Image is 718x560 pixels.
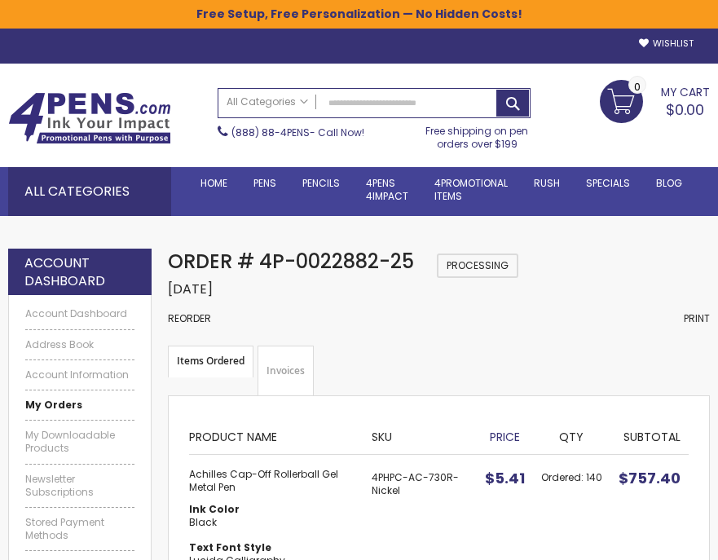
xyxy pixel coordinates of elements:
[25,368,134,381] a: Account Information
[521,167,573,200] a: Rush
[24,254,135,289] strong: Account Dashboard
[187,167,240,200] a: Home
[353,167,421,213] a: 4Pens4impact
[684,312,710,325] a: Print
[258,346,314,396] a: Invoices
[533,417,610,454] th: Qty
[218,89,316,116] a: All Categories
[423,118,530,151] div: Free shipping on pen orders over $199
[253,176,276,190] span: Pens
[189,503,355,516] dt: Ink Color
[643,167,695,200] a: Blog
[610,417,689,454] th: Subtotal
[600,80,710,121] a: $0.00 0
[200,176,227,190] span: Home
[25,338,134,351] a: Address Book
[25,399,134,412] a: My Orders
[189,516,355,529] dd: Black
[189,541,355,554] dt: Text Font Style
[477,417,533,454] th: Price
[666,99,704,120] span: $0.00
[240,167,289,200] a: Pens
[619,468,681,488] span: $757.40
[363,417,477,454] th: SKU
[189,468,355,494] strong: Achilles Cap-Off Rollerball Gel Metal Pen
[25,307,134,320] a: Account Dashboard
[534,176,560,190] span: Rush
[639,37,694,50] a: Wishlist
[168,280,213,298] span: [DATE]
[586,470,602,484] span: 140
[25,516,134,542] a: Stored Payment Methods
[227,95,308,108] span: All Categories
[168,248,414,275] span: Order # 4P-0022882-25
[634,79,641,95] span: 0
[168,311,211,325] a: Reorder
[25,473,134,499] a: Newsletter Subscriptions
[421,167,521,213] a: 4PROMOTIONALITEMS
[541,470,586,484] span: Ordered
[586,176,630,190] span: Specials
[434,176,508,203] span: 4PROMOTIONAL ITEMS
[437,254,518,278] span: Processing
[231,126,310,139] a: (888) 88-4PENS
[8,167,171,216] div: All Categories
[25,398,82,412] strong: My Orders
[168,346,253,377] strong: Items Ordered
[302,176,340,190] span: Pencils
[231,126,364,139] span: - Call Now!
[366,176,408,203] span: 4Pens 4impact
[573,167,643,200] a: Specials
[25,429,134,455] a: My Downloadable Products
[8,92,171,144] img: 4Pens Custom Pens and Promotional Products
[189,417,363,454] th: Product Name
[684,311,710,325] span: Print
[485,468,525,488] span: $5.41
[289,167,353,200] a: Pencils
[656,176,682,190] span: Blog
